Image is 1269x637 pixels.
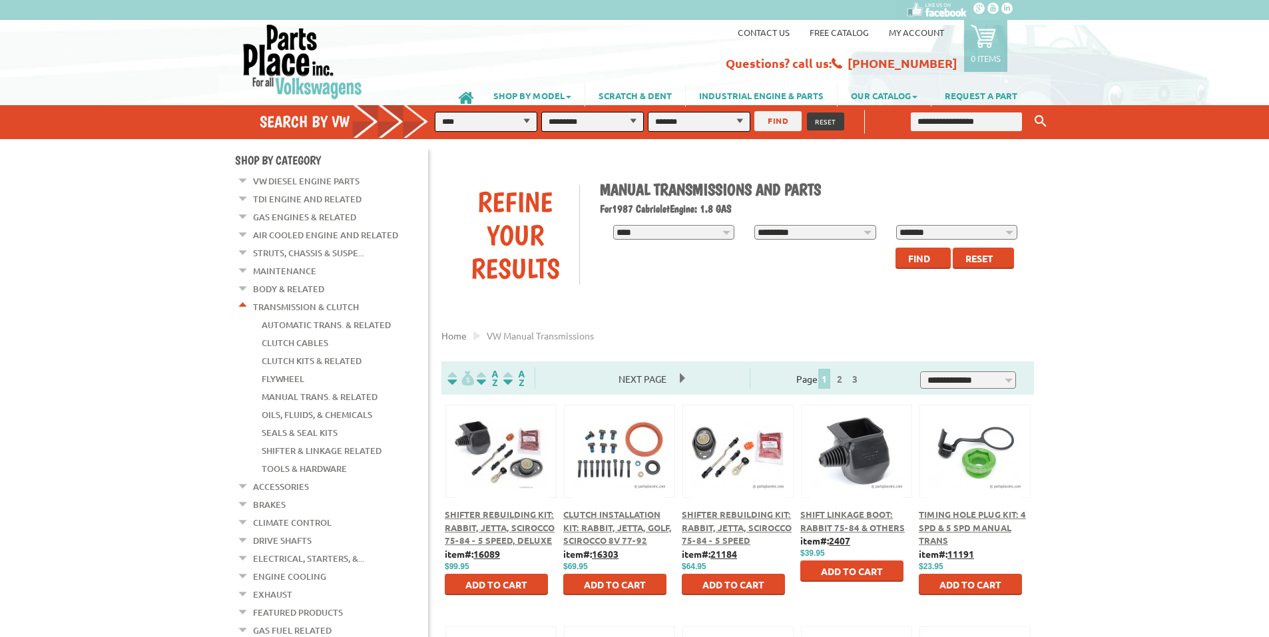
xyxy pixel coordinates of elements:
[235,153,428,167] h4: Shop By Category
[253,604,343,621] a: Featured Products
[563,509,672,546] a: Clutch Installation Kit: Rabbit, Jetta, Golf, Scirocco 8V 77-92
[465,578,527,590] span: Add to Cart
[800,560,903,582] button: Add to Cart
[253,478,309,495] a: Accessories
[253,172,360,190] a: VW Diesel Engine Parts
[563,574,666,595] button: Add to Cart
[682,562,706,571] span: $64.95
[834,373,846,385] a: 2
[919,509,1026,546] a: Timing Hole Plug Kit: 4 Spd & 5 Spd Manual Trans
[600,202,1025,215] h2: 1987 Cabriolet
[849,373,861,385] a: 3
[262,388,378,405] a: Manual Trans. & Related
[487,329,594,341] span: VW manual transmissions
[253,262,316,280] a: Maintenance
[947,548,974,560] u: 11191
[965,252,993,264] span: Reset
[253,226,398,244] a: Air Cooled Engine and Related
[451,185,579,285] div: Refine Your Results
[682,548,737,560] b: item#:
[600,202,612,215] span: For
[262,442,381,459] a: Shifter & Linkage Related
[253,586,292,603] a: Exhaust
[262,370,304,387] a: Flywheel
[445,562,469,571] span: $99.95
[262,406,372,423] a: Oils, Fluids, & Chemicals
[441,329,467,341] a: Home
[750,367,908,389] div: Page
[931,84,1031,106] a: REQUEST A PART
[262,424,338,441] a: Seals & Seal Kits
[829,534,850,546] u: 2407
[702,578,764,590] span: Add to Cart
[447,371,474,386] img: filterpricelow.svg
[800,509,905,533] a: Shift Linkage Boot: Rabbit 75-84 & Others
[242,23,364,100] img: Parts Place Inc!
[445,548,500,560] b: item#:
[919,574,1022,595] button: Add to Cart
[563,548,619,560] b: item#:
[1031,110,1051,132] button: Keyword Search
[821,565,883,577] span: Add to Cart
[807,112,844,130] button: RESET
[260,112,442,131] h4: Search by VW
[754,111,802,131] button: FIND
[605,373,680,385] a: Next Page
[474,371,501,386] img: Sort by Headline
[584,578,646,590] span: Add to Cart
[445,509,555,546] a: Shifter Rebuilding Kit: Rabbit, Jetta, Scirocco 75-84 - 5 Speed, Deluxe
[253,280,324,298] a: Body & Related
[262,316,391,333] a: Automatic Trans. & Related
[971,53,1001,64] p: 0 items
[738,27,790,38] a: Contact us
[253,532,312,549] a: Drive Shafts
[686,84,837,106] a: INDUSTRIAL ENGINE & PARTS
[964,20,1007,72] a: 0 items
[563,562,588,571] span: $69.95
[895,248,951,269] button: Find
[908,252,930,264] span: Find
[953,248,1014,269] button: Reset
[919,562,943,571] span: $23.95
[605,369,680,389] span: Next Page
[253,550,364,567] a: Electrical, Starters, &...
[939,578,1001,590] span: Add to Cart
[445,574,548,595] button: Add to Cart
[473,548,500,560] u: 16089
[682,574,785,595] button: Add to Cart
[585,84,685,106] a: SCRATCH & DENT
[253,190,362,208] a: TDI Engine and Related
[810,27,869,38] a: Free Catalog
[262,352,362,369] a: Clutch Kits & Related
[670,202,732,215] span: Engine: 1.8 GAS
[838,84,931,106] a: OUR CATALOG
[253,208,356,226] a: Gas Engines & Related
[592,548,619,560] u: 16303
[600,180,1025,199] h1: Manual Transmissions and Parts
[253,568,326,585] a: Engine Cooling
[501,371,527,386] img: Sort by Sales Rank
[710,548,737,560] u: 21184
[919,548,974,560] b: item#:
[800,534,850,546] b: item#:
[800,548,825,558] span: $39.95
[253,244,364,262] a: Struts, Chassis & Suspe...
[262,460,347,477] a: Tools & Hardware
[253,496,286,513] a: Brakes
[253,298,359,316] a: Transmission & Clutch
[815,116,836,126] span: RESET
[262,334,328,351] a: Clutch Cables
[480,84,585,106] a: SHOP BY MODEL
[889,27,944,38] a: My Account
[253,514,332,531] a: Climate Control
[818,369,830,389] span: 1
[682,509,792,546] a: Shifter Rebuilding Kit: Rabbit, Jetta, Scirocco 75-84 - 5 Speed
